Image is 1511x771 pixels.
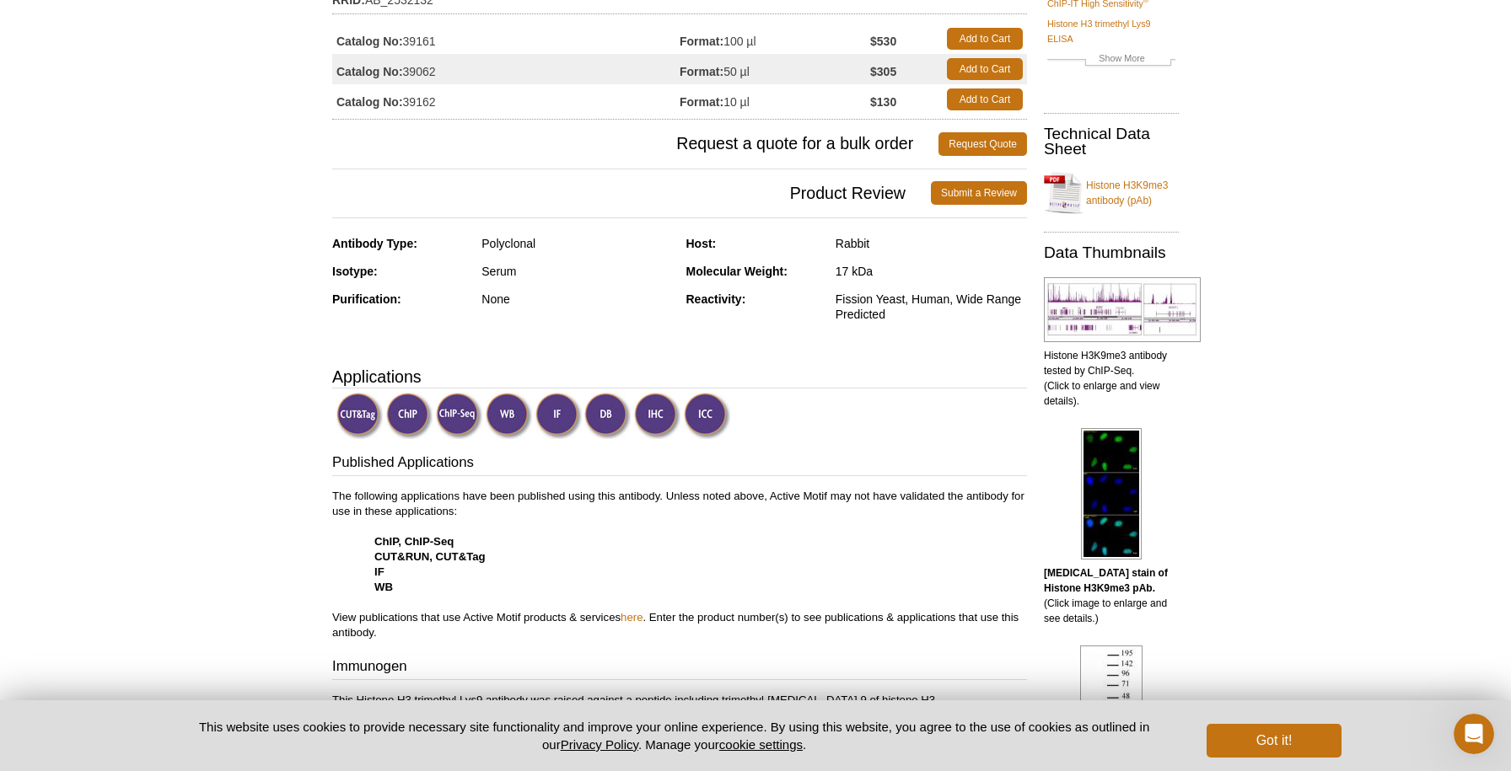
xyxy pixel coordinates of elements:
[1207,724,1342,758] button: Got it!
[374,581,393,593] strong: WB
[332,292,401,306] strong: Purification:
[332,237,417,250] strong: Antibody Type:
[680,84,870,115] td: 10 µl
[584,393,631,439] img: Dot Blot Validated
[680,24,870,54] td: 100 µl
[481,236,673,251] div: Polyclonal
[332,364,1027,389] h3: Applications
[947,58,1023,80] a: Add to Cart
[332,132,938,156] span: Request a quote for a bulk order
[947,28,1023,50] a: Add to Cart
[386,393,433,439] img: ChIP Validated
[332,656,1027,680] h3: Immunogen
[332,54,680,84] td: 39062
[1044,567,1168,594] b: [MEDICAL_DATA] stain of Histone H3K9me3 pAb.
[481,292,673,307] div: None
[1081,428,1142,560] img: Histone H3K9me3 antibody (pAb) tested by immunofluorescence.
[836,292,1027,322] div: Fission Yeast, Human, Wide Range Predicted
[680,64,723,79] strong: Format:
[336,64,403,79] strong: Catalog No:
[1044,245,1179,260] h2: Data Thumbnails
[836,264,1027,279] div: 17 kDa
[374,565,384,578] strong: IF
[686,237,717,250] strong: Host:
[336,34,403,49] strong: Catalog No:
[336,94,403,110] strong: Catalog No:
[634,393,680,439] img: Immunohistochemistry Validated
[1044,565,1179,626] p: (Click image to enlarge and see details.)
[680,34,723,49] strong: Format:
[1047,51,1175,70] a: Show More
[332,265,378,278] strong: Isotype:
[719,737,803,752] button: cookie settings
[436,393,482,439] img: ChIP-Seq Validated
[486,393,532,439] img: Western Blot Validated
[836,236,1027,251] div: Rabbit
[684,393,730,439] img: Immunocytochemistry Validated
[561,737,638,752] a: Privacy Policy
[1044,348,1179,409] p: Histone H3K9me3 antibody tested by ChIP-Seq. (Click to enlarge and view details).
[1047,16,1175,46] a: Histone H3 trimethyl Lys9 ELISA
[332,489,1027,640] p: The following applications have been published using this antibody. Unless noted above, Active Mo...
[686,292,746,306] strong: Reactivity:
[374,535,454,548] strong: ChIP, ChIP-Seq
[938,132,1027,156] a: Request Quote
[332,24,680,54] td: 39161
[870,94,896,110] strong: $130
[931,181,1027,205] a: Submit a Review
[332,181,931,205] span: Product Review
[332,452,1027,476] h3: Published Applications
[332,84,680,115] td: 39162
[870,64,896,79] strong: $305
[332,693,1027,708] p: This Histone H3 trimethyl Lys9 antibody was raised against a peptide including trimethyl-[MEDICAL...
[1044,168,1179,218] a: Histone H3K9me3 antibody (pAb)
[870,34,896,49] strong: $530
[1454,714,1494,754] iframe: Intercom live chat
[169,718,1179,753] p: This website uses cookies to provide necessary site functionality and improve your online experie...
[947,88,1023,110] a: Add to Cart
[535,393,582,439] img: Immunofluorescence Validated
[481,264,673,279] div: Serum
[1044,126,1179,157] h2: Technical Data Sheet
[686,265,788,278] strong: Molecular Weight:
[680,54,870,84] td: 50 µl
[680,94,723,110] strong: Format:
[621,611,643,624] a: here
[374,550,486,563] strong: CUT&RUN, CUT&Tag
[336,393,383,439] img: CUT&Tag Validated
[1044,277,1201,342] img: Histone H3K9me3 antibody tested by ChIP-Seq.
